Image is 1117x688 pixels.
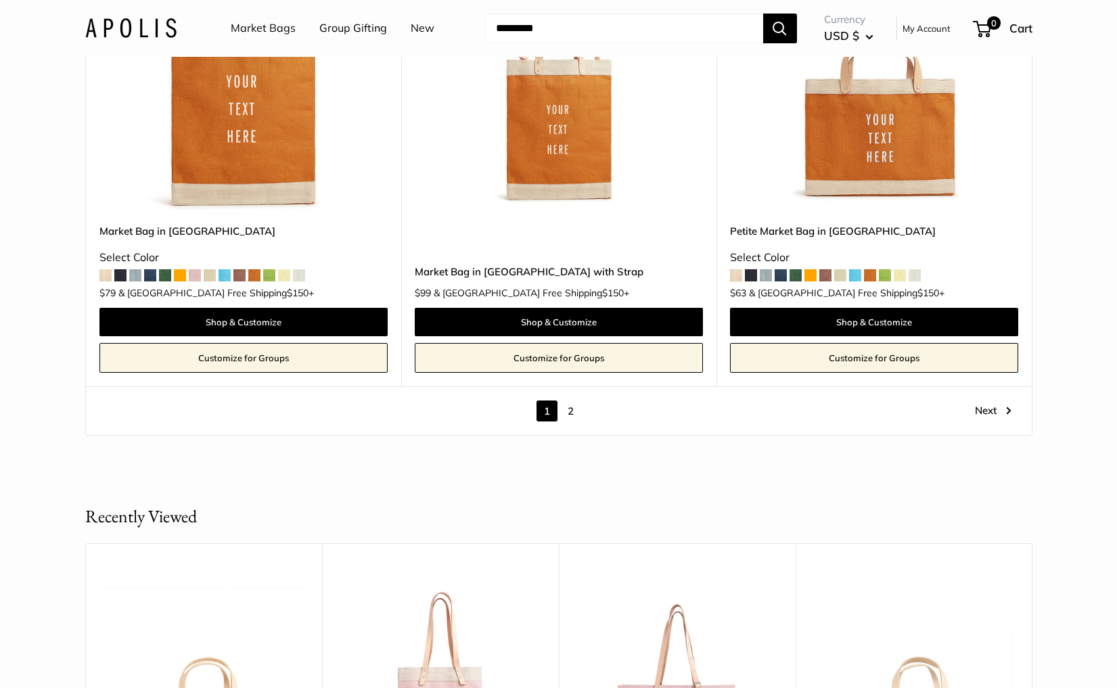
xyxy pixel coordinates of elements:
[411,18,434,39] a: New
[85,503,197,530] h2: Recently Viewed
[824,10,873,29] span: Currency
[415,264,703,279] a: Market Bag in [GEOGRAPHIC_DATA] with Strap
[1009,21,1032,35] span: Cart
[99,308,388,336] a: Shop & Customize
[99,287,116,299] span: $79
[824,25,873,47] button: USD $
[99,343,388,373] a: Customize for Groups
[974,18,1032,39] a: 0 Cart
[118,288,314,298] span: & [GEOGRAPHIC_DATA] Free Shipping +
[415,287,431,299] span: $99
[415,343,703,373] a: Customize for Groups
[231,18,296,39] a: Market Bags
[730,248,1018,268] div: Select Color
[917,287,939,299] span: $150
[415,308,703,336] a: Shop & Customize
[749,288,944,298] span: & [GEOGRAPHIC_DATA] Free Shipping +
[485,14,763,43] input: Search...
[560,400,581,421] a: 2
[99,248,388,268] div: Select Color
[730,223,1018,239] a: Petite Market Bag in [GEOGRAPHIC_DATA]
[763,14,797,43] button: Search
[975,400,1011,421] a: Next
[287,287,309,299] span: $150
[730,308,1018,336] a: Shop & Customize
[986,16,1000,30] span: 0
[99,223,388,239] a: Market Bag in [GEOGRAPHIC_DATA]
[319,18,387,39] a: Group Gifting
[903,20,951,37] a: My Account
[85,18,177,38] img: Apolis
[730,343,1018,373] a: Customize for Groups
[824,28,859,43] span: USD $
[434,288,629,298] span: & [GEOGRAPHIC_DATA] Free Shipping +
[537,400,557,421] span: 1
[602,287,624,299] span: $150
[730,287,746,299] span: $63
